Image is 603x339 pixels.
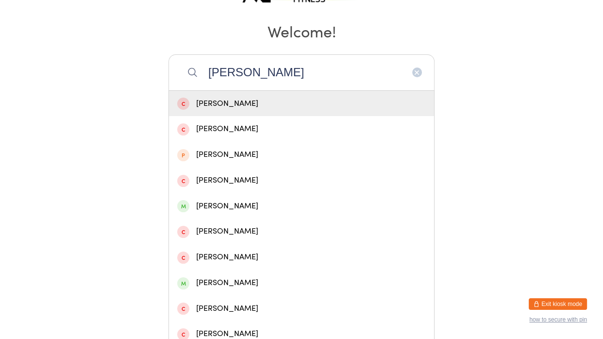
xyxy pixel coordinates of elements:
[177,148,426,161] div: [PERSON_NAME]
[177,97,426,110] div: [PERSON_NAME]
[168,54,435,90] input: Search
[177,122,426,136] div: [PERSON_NAME]
[177,174,426,187] div: [PERSON_NAME]
[529,316,587,323] button: how to secure with pin
[529,298,587,310] button: Exit kiosk mode
[10,20,593,42] h2: Welcome!
[177,302,426,315] div: [PERSON_NAME]
[177,251,426,264] div: [PERSON_NAME]
[177,276,426,289] div: [PERSON_NAME]
[177,225,426,238] div: [PERSON_NAME]
[177,200,426,213] div: [PERSON_NAME]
